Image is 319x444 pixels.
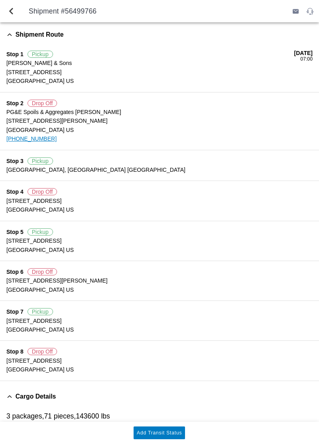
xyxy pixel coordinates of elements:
[6,356,313,365] ion-label: [STREET_ADDRESS]
[6,365,313,374] ion-label: [GEOGRAPHIC_DATA] US
[28,268,57,275] span: Drop Off
[6,348,24,355] span: Stop 8
[16,31,64,38] span: Shipment Route
[6,77,294,85] ion-label: [GEOGRAPHIC_DATA] US
[289,5,302,18] ion-button: Send Email
[76,412,110,420] span: 143600 lbs
[6,59,294,67] ion-label: [PERSON_NAME] & Sons
[6,51,24,57] span: Stop 1
[28,308,53,315] span: Pickup
[6,196,313,205] ion-label: [STREET_ADDRESS]
[28,100,57,107] span: Drop Off
[6,276,313,285] ion-label: [STREET_ADDRESS][PERSON_NAME]
[28,348,57,355] span: Drop Off
[6,116,313,125] ion-label: [STREET_ADDRESS][PERSON_NAME]
[6,269,24,275] span: Stop 6
[44,412,76,420] span: 71 pieces,
[6,308,24,315] span: Stop 7
[6,158,24,164] span: Stop 3
[6,136,57,142] a: [PHONE_NUMBER]
[6,68,294,77] ion-label: [STREET_ADDRESS]
[134,426,185,439] ion-button: Add Transit Status
[6,108,313,116] ion-label: PG&E Spoils & Aggregates [PERSON_NAME]
[28,188,57,195] span: Drop Off
[16,393,56,400] span: Cargo Details
[6,229,24,235] span: Stop 5
[6,205,313,214] ion-label: [GEOGRAPHIC_DATA] US
[6,285,313,294] ion-label: [GEOGRAPHIC_DATA] US
[21,7,288,16] ion-title: Shipment #56499766
[6,236,313,245] ion-label: [STREET_ADDRESS]
[6,100,24,106] span: Stop 2
[6,189,24,195] span: Stop 4
[6,412,44,420] span: 3 packages,
[6,246,313,254] ion-label: [GEOGRAPHIC_DATA] US
[6,316,313,325] ion-label: [STREET_ADDRESS]
[6,325,313,334] ion-label: [GEOGRAPHIC_DATA] US
[294,50,313,56] div: [DATE]
[294,56,313,62] div: 07:00
[6,126,313,134] ion-label: [GEOGRAPHIC_DATA] US
[28,51,53,58] span: Pickup
[28,157,53,165] span: Pickup
[6,165,313,174] ion-label: [GEOGRAPHIC_DATA], [GEOGRAPHIC_DATA] [GEOGRAPHIC_DATA]
[303,5,317,18] ion-button: Support Service
[28,228,53,236] span: Pickup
